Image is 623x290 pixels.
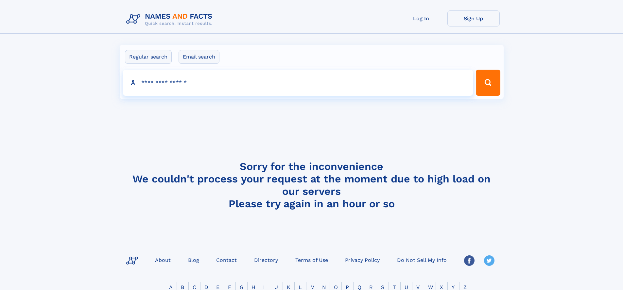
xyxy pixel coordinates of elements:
input: search input [123,70,473,96]
a: About [152,255,173,264]
a: Privacy Policy [342,255,382,264]
a: Directory [251,255,281,264]
img: Twitter [484,255,494,266]
a: Do Not Sell My Info [394,255,449,264]
label: Regular search [125,50,172,64]
img: Facebook [464,255,475,266]
a: Terms of Use [293,255,331,264]
a: Contact [214,255,239,264]
img: Logo Names and Facts [124,10,218,28]
button: Search Button [476,70,500,96]
a: Blog [185,255,202,264]
label: Email search [179,50,219,64]
a: Log In [395,10,447,26]
h4: Sorry for the inconvenience We couldn't process your request at the moment due to high load on ou... [124,160,500,210]
a: Sign Up [447,10,500,26]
